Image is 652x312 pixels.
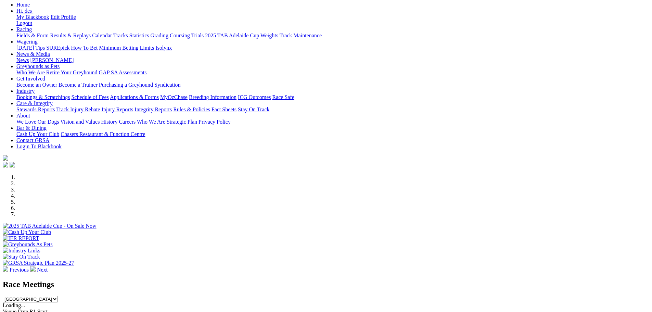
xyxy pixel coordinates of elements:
[16,26,32,32] a: Racing
[119,119,136,125] a: Careers
[205,33,259,38] a: 2025 TAB Adelaide Cup
[16,82,649,88] div: Get Involved
[30,267,48,273] a: Next
[3,302,25,308] span: Loading...
[191,33,204,38] a: Trials
[129,33,149,38] a: Statistics
[59,82,98,88] a: Become a Trainer
[238,94,271,100] a: ICG Outcomes
[99,45,154,51] a: Minimum Betting Limits
[3,241,53,248] img: Greyhounds As Pets
[16,14,49,20] a: My Blackbook
[46,45,69,51] a: SUREpick
[212,107,236,112] a: Fact Sheets
[16,70,649,76] div: Greyhounds as Pets
[151,33,168,38] a: Grading
[16,113,30,118] a: About
[110,94,159,100] a: Applications & Forms
[16,94,649,100] div: Industry
[16,107,649,113] div: Care & Integrity
[10,267,29,273] span: Previous
[135,107,172,112] a: Integrity Reports
[30,266,36,272] img: chevron-right-pager-white.svg
[280,33,322,38] a: Track Maintenance
[272,94,294,100] a: Race Safe
[71,45,98,51] a: How To Bet
[16,125,47,131] a: Bar & Dining
[16,57,649,63] div: News & Media
[16,2,30,8] a: Home
[16,45,649,51] div: Wagering
[16,39,38,45] a: Wagering
[16,20,32,26] a: Logout
[3,266,8,272] img: chevron-left-pager-white.svg
[16,76,45,82] a: Get Involved
[37,267,48,273] span: Next
[3,267,30,273] a: Previous
[16,8,32,14] span: Hi, des
[160,94,188,100] a: MyOzChase
[71,94,108,100] a: Schedule of Fees
[56,107,100,112] a: Track Injury Rebate
[3,280,649,289] h2: Race Meetings
[61,131,145,137] a: Chasers Restaurant & Function Centre
[16,143,62,149] a: Login To Blackbook
[3,155,8,161] img: logo-grsa-white.png
[101,119,117,125] a: History
[167,119,197,125] a: Strategic Plan
[51,14,76,20] a: Edit Profile
[99,70,147,75] a: GAP SA Assessments
[92,33,112,38] a: Calendar
[3,260,74,266] img: GRSA Strategic Plan 2025-27
[3,223,97,229] img: 2025 TAB Adelaide Cup - On Sale Now
[16,63,60,69] a: Greyhounds as Pets
[16,45,45,51] a: [DATE] Tips
[3,248,40,254] img: Industry Links
[16,51,50,57] a: News & Media
[260,33,278,38] a: Weights
[16,88,35,94] a: Industry
[3,162,8,167] img: facebook.svg
[16,94,70,100] a: Bookings & Scratchings
[154,82,180,88] a: Syndication
[113,33,128,38] a: Tracks
[3,229,51,235] img: Cash Up Your Club
[16,131,59,137] a: Cash Up Your Club
[3,254,40,260] img: Stay On Track
[189,94,236,100] a: Breeding Information
[16,131,649,137] div: Bar & Dining
[137,119,165,125] a: Who We Are
[16,57,29,63] a: News
[16,100,53,106] a: Care & Integrity
[16,107,55,112] a: Stewards Reports
[10,162,15,167] img: twitter.svg
[30,57,74,63] a: [PERSON_NAME]
[16,137,49,143] a: Contact GRSA
[155,45,172,51] a: Isolynx
[16,119,649,125] div: About
[60,119,100,125] a: Vision and Values
[46,70,98,75] a: Retire Your Greyhound
[101,107,133,112] a: Injury Reports
[16,8,33,14] a: Hi, des
[16,33,649,39] div: Racing
[99,82,153,88] a: Purchasing a Greyhound
[170,33,190,38] a: Coursing
[16,119,59,125] a: We Love Our Dogs
[173,107,210,112] a: Rules & Policies
[16,14,649,26] div: Hi, des
[16,82,57,88] a: Become an Owner
[16,70,45,75] a: Who We Are
[238,107,269,112] a: Stay On Track
[3,235,39,241] img: IER REPORT
[16,33,49,38] a: Fields & Form
[199,119,231,125] a: Privacy Policy
[50,33,91,38] a: Results & Replays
